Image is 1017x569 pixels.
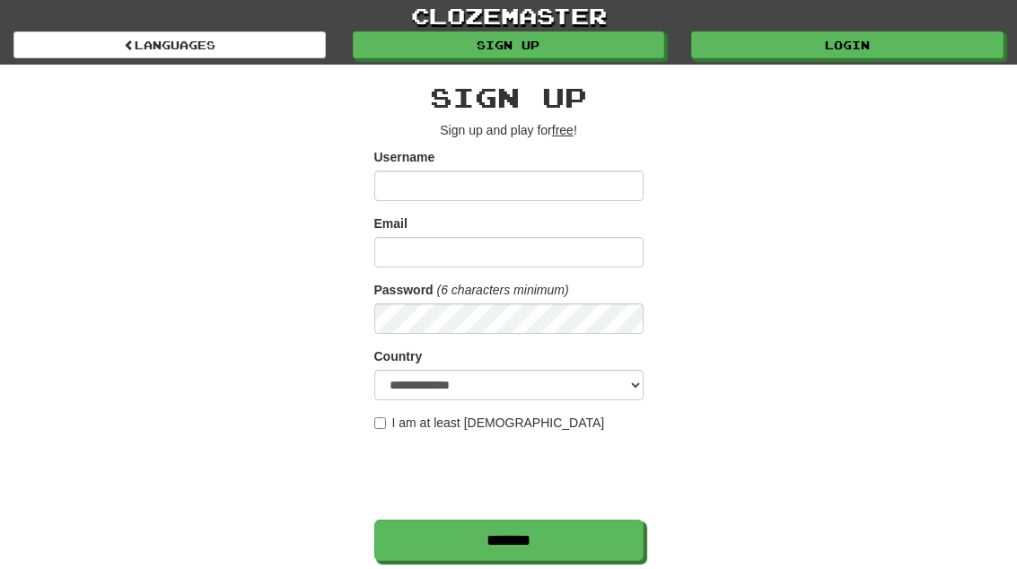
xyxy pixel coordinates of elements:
[437,283,569,297] em: (6 characters minimum)
[374,347,423,365] label: Country
[13,31,326,58] a: Languages
[374,414,605,432] label: I am at least [DEMOGRAPHIC_DATA]
[374,83,644,112] h2: Sign up
[374,281,434,299] label: Password
[374,148,435,166] label: Username
[374,441,647,511] iframe: reCAPTCHA
[374,121,644,139] p: Sign up and play for !
[691,31,1004,58] a: Login
[552,123,574,137] u: free
[353,31,665,58] a: Sign up
[374,214,408,232] label: Email
[374,417,386,429] input: I am at least [DEMOGRAPHIC_DATA]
